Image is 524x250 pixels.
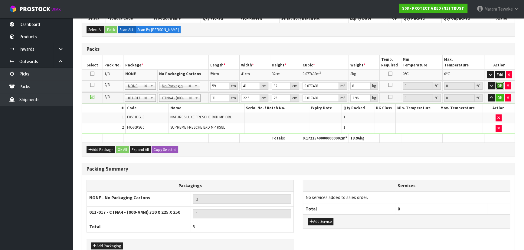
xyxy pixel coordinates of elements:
[87,146,115,153] button: Add Package
[118,26,136,34] label: Scan ALL
[484,55,515,69] th: Action
[87,166,510,172] h3: Packing Summary
[402,6,464,11] strong: S08 - PROTECT A BED (NZ) TRUST
[343,114,345,120] span: 1
[51,7,61,12] small: WMS
[303,203,395,214] th: Total
[162,82,188,90] span: No Packaging Cartons
[162,95,189,102] span: CTNA4 - (000-A4NI) 310 X 225 X 250
[260,82,268,90] div: cm
[123,55,209,69] th: Package
[303,71,316,76] span: 0.077408
[239,14,280,23] th: Pick Review
[349,55,380,69] th: Weight
[170,114,232,120] span: NATURES LUXE FRESCHE BXD MP DBL
[443,55,484,69] th: Max. Temperature
[270,69,301,80] td: cm
[482,92,515,101] th: Action
[106,14,152,23] th: Product Code
[240,69,270,80] td: cm
[125,104,169,113] th: Code
[130,146,151,153] button: Expand All
[490,14,515,23] th: Action
[105,26,117,34] button: Pack
[125,92,169,101] th: Code
[132,147,149,152] span: Expand All
[443,69,484,80] td: ℃
[482,104,515,113] th: Action
[495,71,505,79] button: Edit
[398,206,400,212] span: 0
[350,71,352,76] span: 8
[104,94,110,99] span: 3/3
[82,92,125,101] th: #
[280,14,349,23] th: Serial No. / Batch No.
[374,92,396,101] th: DG Class
[496,94,504,101] button: OK
[349,134,380,143] th: kg
[152,14,201,23] th: Product Name
[433,82,441,90] div: ℃
[309,104,342,113] th: Expiry Date
[388,14,401,23] th: UP
[371,94,378,102] div: kg
[309,92,342,101] th: Expiry Date
[401,55,442,69] th: Min. Temperature
[396,92,439,101] th: Min. Temperature
[125,71,136,76] strong: NONE
[308,218,333,225] button: Add Service
[342,92,374,101] th: Qty Packed
[104,71,110,76] span: 1/3
[301,69,349,80] td: m
[380,55,401,69] th: Temp. Required
[127,114,144,120] span: F0591DBL0
[19,5,50,13] span: ProStock
[152,146,178,153] button: Copy Selected
[401,69,442,80] td: ℃
[475,82,483,90] div: ℃
[342,104,374,113] th: Qty Packed
[272,71,275,76] span: 32
[127,125,144,130] span: F0590KSG0
[87,221,190,232] th: Total
[344,95,345,99] sup: 3
[136,26,181,34] label: Scan By [PERSON_NAME]
[303,180,510,191] th: Services
[339,94,347,102] div: m
[484,6,497,12] span: Marara
[496,82,504,89] button: OK
[442,14,490,23] th: Qty Unpacked
[89,209,180,215] strong: 011-017 - CTNA4 - (000-A4NI) 310 X 225 X 250
[348,14,388,23] th: Expiry Date
[349,69,380,80] td: kg
[270,55,301,69] th: Height
[9,5,17,13] img: cube-alt.png
[399,4,467,13] a: S08 - PROTECT A BED (NZ) TRUST
[229,94,238,102] div: cm
[229,82,238,90] div: cm
[475,94,483,102] div: ℃
[270,134,301,143] th: Totals:
[169,104,244,113] th: Name
[209,69,240,80] td: cm
[350,136,360,141] span: 18.96
[339,82,347,90] div: m
[82,55,103,69] th: Select
[169,92,244,101] th: Name
[116,146,129,153] button: Ok All
[319,71,321,75] sup: 3
[433,94,441,102] div: ℃
[91,242,123,250] button: Add Packaging
[128,95,144,102] span: 011-017
[82,104,125,113] th: #
[241,71,245,76] span: 41
[439,92,482,101] th: Max. Temperature
[244,104,309,113] th: Serial No. / Batch No.
[260,94,268,102] div: cm
[103,55,123,69] th: Pack No.
[210,71,214,76] span: 59
[301,134,349,143] th: m³
[303,191,510,203] td: No services added to sales order.
[104,82,110,87] span: 2/3
[396,104,439,113] th: Min. Temperature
